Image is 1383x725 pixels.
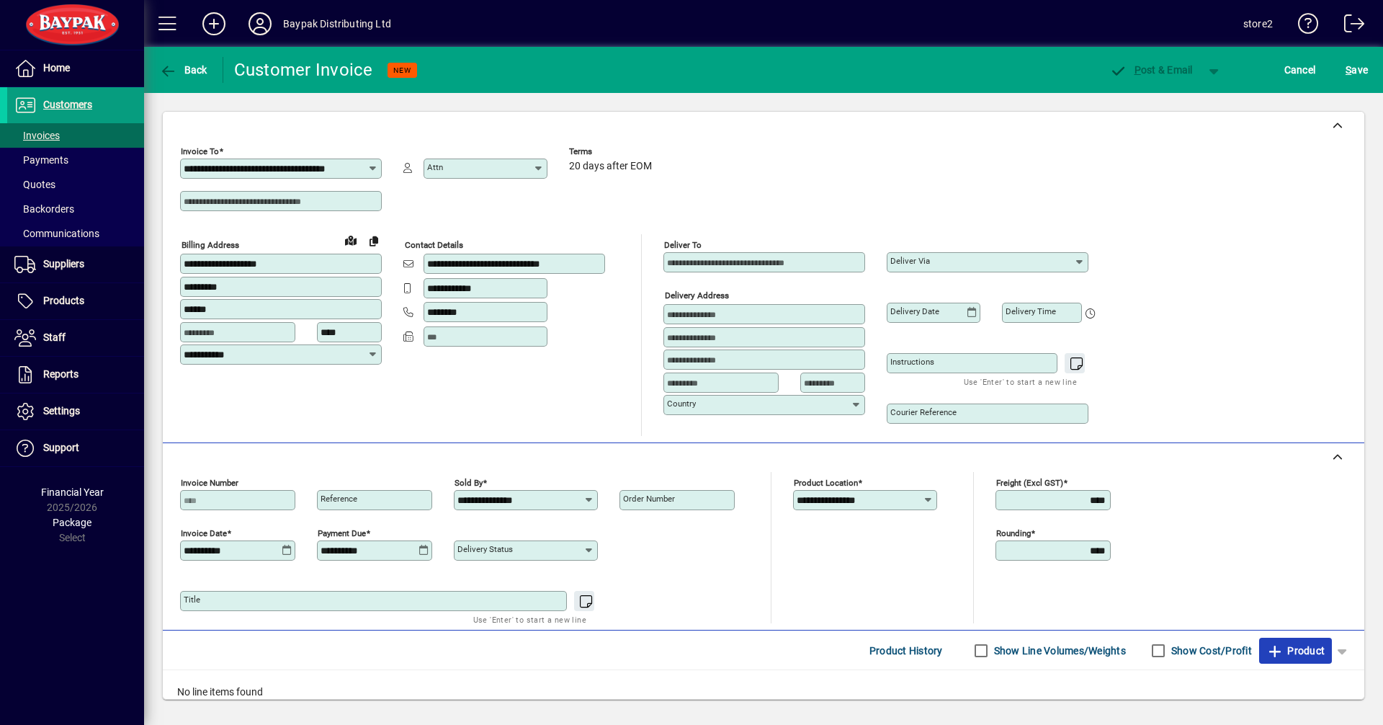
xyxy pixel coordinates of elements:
[43,62,70,74] span: Home
[890,256,930,266] mat-label: Deliver via
[181,478,238,488] mat-label: Invoice number
[991,644,1126,658] label: Show Line Volumes/Weights
[1346,58,1368,81] span: ave
[362,229,385,252] button: Copy to Delivery address
[7,283,144,319] a: Products
[457,544,513,554] mat-label: Delivery status
[864,638,949,664] button: Product History
[184,595,200,605] mat-label: Title
[237,11,283,37] button: Profile
[1102,57,1200,83] button: Post & Email
[7,221,144,246] a: Communications
[7,357,144,393] a: Reports
[7,246,144,283] a: Suppliers
[623,494,675,504] mat-label: Order number
[996,478,1063,488] mat-label: Freight (excl GST)
[7,430,144,466] a: Support
[7,123,144,148] a: Invoices
[43,368,79,380] span: Reports
[1168,644,1252,658] label: Show Cost/Profit
[7,172,144,197] a: Quotes
[43,99,92,110] span: Customers
[1006,306,1056,316] mat-label: Delivery time
[1259,638,1332,664] button: Product
[1266,639,1325,662] span: Product
[41,486,104,498] span: Financial Year
[181,528,227,538] mat-label: Invoice date
[667,399,696,409] mat-label: Country
[1284,58,1316,81] span: Cancel
[664,240,702,250] mat-label: Deliver To
[321,494,357,504] mat-label: Reference
[1281,57,1320,83] button: Cancel
[163,670,1364,714] div: No line items found
[455,478,483,488] mat-label: Sold by
[1346,64,1351,76] span: S
[393,66,411,75] span: NEW
[339,228,362,252] a: View on map
[890,306,939,316] mat-label: Delivery date
[569,161,652,172] span: 20 days after EOM
[7,148,144,172] a: Payments
[43,442,79,453] span: Support
[569,147,655,156] span: Terms
[1342,57,1371,83] button: Save
[1109,64,1193,76] span: ost & Email
[869,639,943,662] span: Product History
[53,517,91,528] span: Package
[7,393,144,430] a: Settings
[14,179,55,190] span: Quotes
[14,154,68,166] span: Payments
[7,50,144,86] a: Home
[191,11,237,37] button: Add
[234,58,373,81] div: Customer Invoice
[318,528,366,538] mat-label: Payment due
[427,162,443,172] mat-label: Attn
[964,373,1077,390] mat-hint: Use 'Enter' to start a new line
[43,258,84,270] span: Suppliers
[996,528,1031,538] mat-label: Rounding
[473,611,586,628] mat-hint: Use 'Enter' to start a new line
[181,146,219,156] mat-label: Invoice To
[156,57,211,83] button: Back
[43,405,80,417] span: Settings
[43,332,66,343] span: Staff
[890,357,934,367] mat-label: Instructions
[7,320,144,356] a: Staff
[1287,3,1319,50] a: Knowledge Base
[1134,64,1141,76] span: P
[14,228,99,239] span: Communications
[43,295,84,306] span: Products
[14,130,60,141] span: Invoices
[159,64,207,76] span: Back
[794,478,858,488] mat-label: Product location
[7,197,144,221] a: Backorders
[1243,12,1273,35] div: store2
[890,407,957,417] mat-label: Courier Reference
[283,12,391,35] div: Baypak Distributing Ltd
[14,203,74,215] span: Backorders
[1333,3,1365,50] a: Logout
[144,57,223,83] app-page-header-button: Back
